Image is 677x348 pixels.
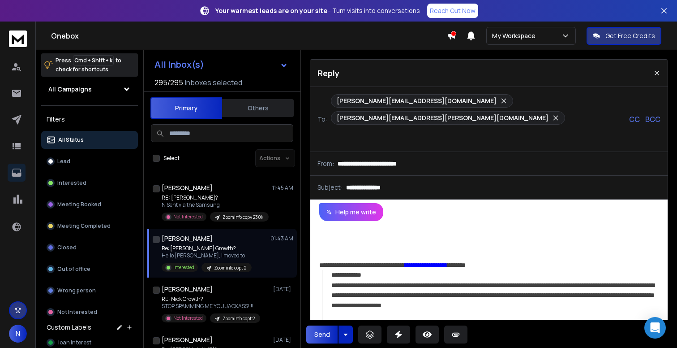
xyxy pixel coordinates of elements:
p: [PERSON_NAME][EMAIL_ADDRESS][PERSON_NAME][DOMAIN_NAME] [337,113,548,122]
p: N Sent via the Samsung [162,201,269,209]
p: [DATE] [273,336,293,344]
p: 11:45 AM [272,184,293,191]
h1: All Inbox(s) [154,60,204,69]
p: Wrong person [57,287,96,294]
p: [PERSON_NAME][EMAIL_ADDRESS][DOMAIN_NAME] [337,96,497,105]
button: N [9,325,27,343]
h1: [PERSON_NAME] [162,285,213,294]
span: 295 / 295 [154,77,183,88]
p: Lead [57,158,70,165]
h1: [PERSON_NAME] [162,335,213,344]
a: Reach Out Now [427,4,478,18]
p: RE: Nick Growth? [162,296,260,303]
p: Subject: [317,183,343,192]
button: Others [222,98,294,118]
p: Press to check for shortcuts. [56,56,121,74]
p: STOP SPAMMING ME YOU JACKASS!!!! [162,303,260,310]
p: RE: [PERSON_NAME]? [162,194,269,201]
button: All Inbox(s) [147,56,295,74]
p: To: [317,115,327,124]
button: Meeting Completed [41,217,138,235]
p: Not Interested [57,309,97,316]
p: Reach Out Now [430,6,476,15]
button: Closed [41,239,138,257]
p: My Workspace [492,31,539,40]
button: Help me write [319,203,383,221]
p: CC [629,114,640,125]
p: BCC [645,114,660,125]
button: All Campaigns [41,80,138,98]
span: loan interest [58,339,91,346]
p: [DATE] [273,286,293,293]
h1: [PERSON_NAME] [162,183,213,192]
img: logo [9,30,27,47]
p: – Turn visits into conversations [215,6,420,15]
p: Interested [173,264,194,271]
p: Reply [317,67,339,79]
button: Not Interested [41,303,138,321]
p: Out of office [57,265,90,273]
h3: Inboxes selected [185,77,242,88]
p: From: [317,159,334,168]
button: Out of office [41,260,138,278]
p: Zoominfo copy 230k [223,214,263,221]
h1: All Campaigns [48,85,92,94]
p: Zoominfo copt 2 [214,265,246,271]
p: Zoominfo copt 2 [223,315,255,322]
p: Hello [PERSON_NAME], I moved to [162,252,252,259]
button: Meeting Booked [41,196,138,213]
p: Meeting Booked [57,201,101,208]
p: All Status [58,136,84,144]
strong: Your warmest leads are on your site [215,6,327,15]
p: Re: [PERSON_NAME] Growth? [162,245,252,252]
button: Interested [41,174,138,192]
button: Send [306,326,338,344]
h1: [PERSON_NAME] [162,234,213,243]
p: Interested [57,179,86,187]
button: All Status [41,131,138,149]
button: Primary [150,97,222,119]
button: Get Free Credits [587,27,661,45]
button: Lead [41,152,138,170]
button: Wrong person [41,282,138,300]
p: 01:43 AM [270,235,293,242]
span: Cmd + Shift + k [73,55,114,65]
p: Meeting Completed [57,222,111,230]
h3: Filters [41,113,138,126]
p: Not Interested [173,315,203,322]
p: Not Interested [173,213,203,220]
h1: Onebox [51,30,447,41]
p: Closed [57,244,77,251]
label: Select [163,155,180,162]
div: Open Intercom Messenger [644,317,666,339]
h3: Custom Labels [47,323,91,332]
p: Get Free Credits [605,31,655,40]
